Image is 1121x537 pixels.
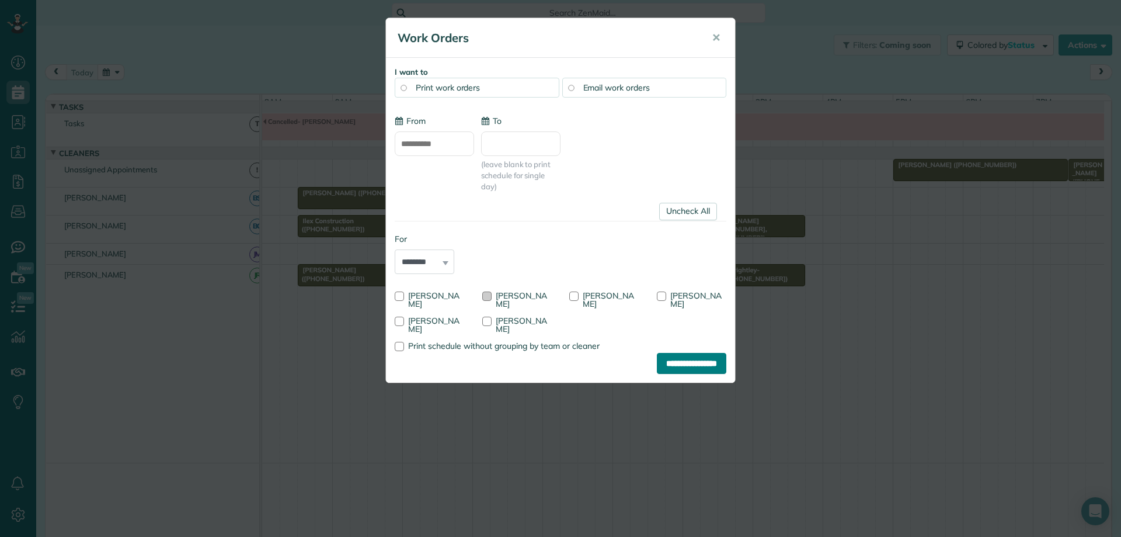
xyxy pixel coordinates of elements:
[568,85,574,91] input: Email work orders
[408,290,459,309] span: [PERSON_NAME]
[496,316,547,334] span: [PERSON_NAME]
[398,30,695,46] h5: Work Orders
[496,290,547,309] span: [PERSON_NAME]
[395,233,454,245] label: For
[395,115,426,127] label: From
[416,82,480,93] span: Print work orders
[481,115,502,127] label: To
[583,290,634,309] span: [PERSON_NAME]
[408,341,600,351] span: Print schedule without grouping by team or cleaner
[583,82,650,93] span: Email work orders
[408,316,459,334] span: [PERSON_NAME]
[401,85,406,91] input: Print work orders
[670,290,722,309] span: [PERSON_NAME]
[481,159,560,192] span: (leave blank to print schedule for single day)
[659,203,717,220] a: Uncheck All
[712,31,720,44] span: ✕
[395,67,428,77] strong: I want to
